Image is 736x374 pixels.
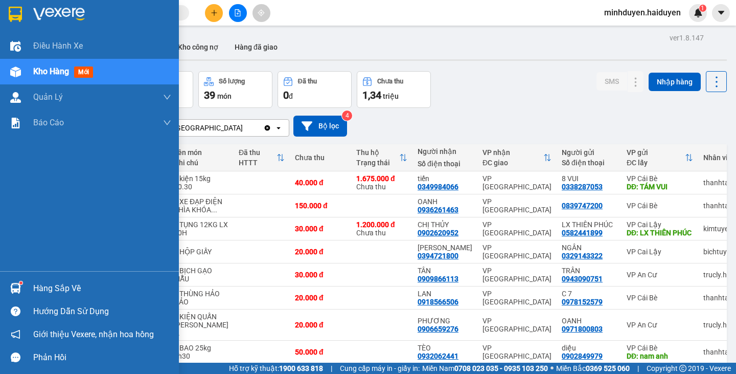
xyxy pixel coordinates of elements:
[239,148,277,157] div: Đã thu
[33,328,154,341] span: Giới thiệu Vexere, nhận hoa hồng
[234,144,290,171] th: Toggle SortBy
[627,159,685,167] div: ĐC lấy
[418,160,472,168] div: Số điện thoại
[562,252,603,260] div: 0329143322
[174,221,228,229] div: 1 TỤNG 12KG LX
[418,206,458,214] div: 0936261463
[174,313,228,337] div: 1 KIỆN QUẤN BAO TRẮNG
[226,35,286,59] button: Hàng đã giao
[562,244,616,252] div: NGÂN
[356,174,407,183] div: 1.675.000 đ
[649,73,701,91] button: Nhập hàng
[627,202,693,210] div: VP Cái Bè
[356,148,399,157] div: Thu hộ
[482,221,551,237] div: VP [GEOGRAPHIC_DATA]
[174,229,228,237] div: 10H
[258,9,265,16] span: aim
[170,35,226,59] button: Kho công nợ
[289,92,293,100] span: đ
[33,67,69,76] span: Kho hàng
[174,267,228,283] div: 2 BỊCH GẠO MẪU
[174,197,228,206] div: 1 XE ĐẠP ĐIỆN
[562,267,616,275] div: TRÂN
[454,364,548,372] strong: 0708 023 035 - 0935 103 250
[356,159,399,167] div: Trạng thái
[33,116,64,129] span: Báo cáo
[482,290,551,306] div: VP [GEOGRAPHIC_DATA]
[163,93,171,101] span: down
[10,118,21,128] img: solution-icon
[204,89,215,101] span: 39
[298,78,317,85] div: Đã thu
[637,363,639,374] span: |
[670,32,704,43] div: ver 1.8.147
[33,91,63,103] span: Quản Lý
[418,290,472,298] div: LAN
[596,6,689,19] span: minhduyen.haiduyen
[331,363,332,374] span: |
[219,78,245,85] div: Số lượng
[198,71,272,108] button: Số lượng39món
[11,306,20,316] span: question-circle
[679,365,686,372] span: copyright
[74,67,93,78] span: mới
[562,317,616,325] div: OANH
[562,221,616,229] div: LX THIÊN PHÚC
[211,206,217,214] span: ...
[701,5,704,12] span: 1
[351,144,412,171] th: Toggle SortBy
[562,183,603,191] div: 0338287053
[482,174,551,191] div: VP [GEOGRAPHIC_DATA]
[627,321,693,329] div: VP An Cư
[562,275,603,283] div: 0943090751
[33,304,171,319] div: Hướng dẫn sử dụng
[33,39,83,52] span: Điều hành xe
[562,325,603,333] div: 0971800803
[694,8,703,17] img: icon-new-feature
[627,174,693,183] div: VP Cái Bè
[357,71,431,108] button: Chưa thu1,34 triệu
[418,352,458,360] div: 0932062441
[627,271,693,279] div: VP An Cư
[562,344,616,352] div: diệu
[562,298,603,306] div: 0978152579
[627,183,693,191] div: DĐ: TÁM VUI
[174,174,228,183] div: 1 kiện 15kg
[596,72,627,91] button: SMS
[418,183,458,191] div: 0349984066
[622,144,698,171] th: Toggle SortBy
[627,344,693,352] div: VP Cái Bè
[717,8,726,17] span: caret-down
[377,78,403,85] div: Chưa thu
[234,9,241,16] span: file-add
[239,159,277,167] div: HTTT
[295,248,346,256] div: 20.000 đ
[627,352,693,360] div: DĐ: nam anh
[356,221,407,237] div: Chưa thu
[174,248,228,256] div: 1 HỘP GIẤY
[418,197,472,206] div: OANH
[556,363,630,374] span: Miền Bắc
[229,4,247,22] button: file-add
[482,159,543,167] div: ĐC giao
[418,252,458,260] div: 0394721800
[418,174,472,183] div: tiến
[356,221,407,229] div: 1.200.000 đ
[217,92,232,100] span: món
[252,4,270,22] button: aim
[174,352,228,360] div: 9h30
[712,4,730,22] button: caret-down
[174,344,228,352] div: 1 BAO 25kg
[477,144,557,171] th: Toggle SortBy
[295,153,346,162] div: Chưa thu
[10,92,21,103] img: warehouse-icon
[627,148,685,157] div: VP gửi
[283,89,289,101] span: 0
[205,4,223,22] button: plus
[11,329,20,339] span: notification
[418,221,472,229] div: CHỊ THỦY
[562,290,616,298] div: C 7
[295,179,346,187] div: 40.000 đ
[295,202,346,210] div: 150.000 đ
[482,197,551,214] div: VP [GEOGRAPHIC_DATA]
